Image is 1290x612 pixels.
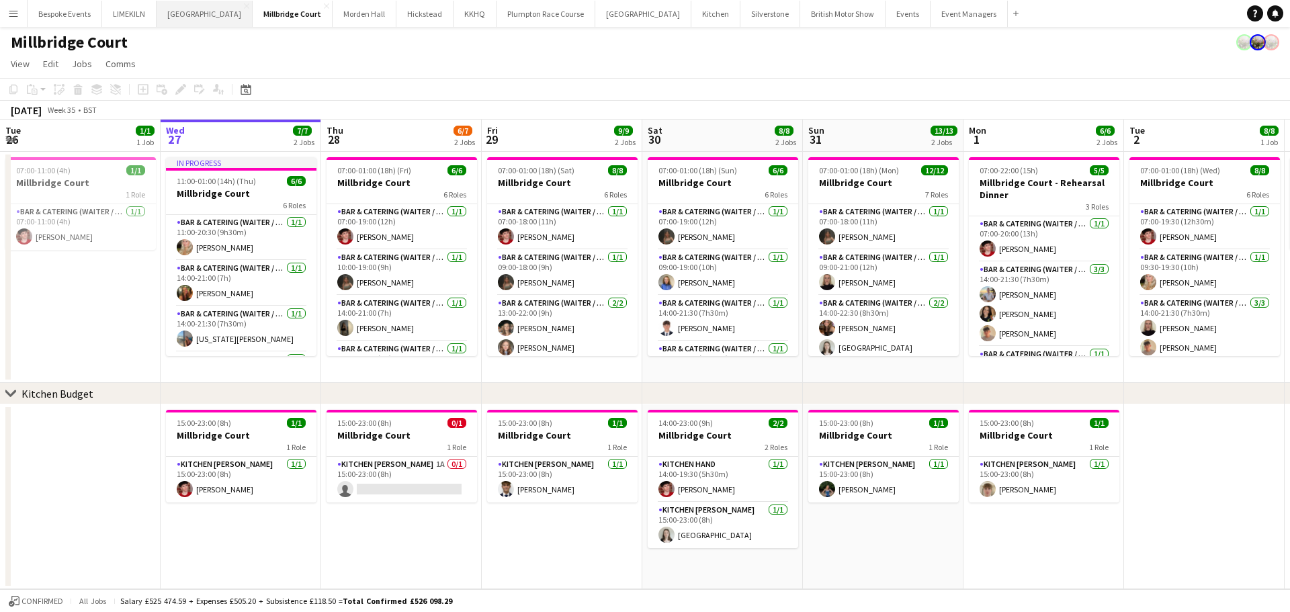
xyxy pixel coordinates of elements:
[969,216,1119,262] app-card-role: Bar & Catering (Waiter / waitress)1/107:00-20:00 (13h)[PERSON_NAME]
[775,126,793,136] span: 8/8
[166,215,316,261] app-card-role: Bar & Catering (Waiter / waitress)1/111:00-20:30 (9h30m)[PERSON_NAME]
[969,347,1119,392] app-card-role: Bar & Catering (Waiter / waitress)1/1
[487,250,638,296] app-card-role: Bar & Catering (Waiter / waitress)1/109:00-18:00 (9h)[PERSON_NAME]
[67,55,97,73] a: Jobs
[646,132,662,147] span: 30
[283,200,306,210] span: 6 Roles
[105,58,136,70] span: Comms
[157,1,253,27] button: [GEOGRAPHIC_DATA]
[102,1,157,27] button: LIMEKILN
[808,124,824,136] span: Sun
[327,457,477,502] app-card-role: Kitchen [PERSON_NAME]1A0/115:00-23:00 (8h)
[1086,202,1109,212] span: 3 Roles
[658,418,713,428] span: 14:00-23:00 (9h)
[327,157,477,356] div: 07:00-01:00 (18h) (Fri)6/6Millbridge Court6 RolesBar & Catering (Waiter / waitress)1/107:00-19:00...
[648,157,798,356] div: 07:00-01:00 (18h) (Sun)6/6Millbridge Court6 RolesBar & Catering (Waiter / waitress)1/107:00-19:00...
[5,157,156,250] app-job-card: 07:00-11:00 (4h)1/1Millbridge Court1 RoleBar & Catering (Waiter / waitress)1/107:00-11:00 (4h)[PE...
[921,165,948,175] span: 12/12
[969,177,1119,201] h3: Millbridge Court - Rehearsal Dinner
[327,296,477,341] app-card-role: Bar & Catering (Waiter / waitress)1/114:00-21:00 (7h)[PERSON_NAME]
[929,418,948,428] span: 1/1
[808,250,959,296] app-card-role: Bar & Catering (Waiter / waitress)1/109:00-21:00 (12h)[PERSON_NAME]
[166,429,316,441] h3: Millbridge Court
[327,341,477,387] app-card-role: Bar & Catering (Waiter / waitress)1/114:00-22:00 (8h)
[769,165,787,175] span: 6/6
[454,137,475,147] div: 2 Jobs
[648,429,798,441] h3: Millbridge Court
[287,176,306,186] span: 6/6
[21,597,63,606] span: Confirmed
[294,137,314,147] div: 2 Jobs
[100,55,141,73] a: Comms
[136,137,154,147] div: 1 Job
[808,296,959,361] app-card-role: Bar & Catering (Waiter / waitress)2/214:00-22:30 (8h30m)[PERSON_NAME][GEOGRAPHIC_DATA]
[1260,126,1279,136] span: 8/8
[11,32,128,52] h1: Millbridge Court
[969,410,1119,502] app-job-card: 15:00-23:00 (8h)1/1Millbridge Court1 RoleKitchen [PERSON_NAME]1/115:00-23:00 (8h)[PERSON_NAME]
[126,189,145,200] span: 1 Role
[286,442,306,452] span: 1 Role
[769,418,787,428] span: 2/2
[808,177,959,189] h3: Millbridge Court
[177,418,231,428] span: 15:00-23:00 (8h)
[929,442,948,452] span: 1 Role
[800,1,886,27] button: British Motor Show
[980,165,1038,175] span: 07:00-22:00 (15h)
[166,410,316,502] app-job-card: 15:00-23:00 (8h)1/1Millbridge Court1 RoleKitchen [PERSON_NAME]1/115:00-23:00 (8h)[PERSON_NAME]
[327,429,477,441] h3: Millbridge Court
[5,124,21,136] span: Tue
[164,132,185,147] span: 27
[5,177,156,189] h3: Millbridge Court
[604,189,627,200] span: 6 Roles
[454,1,497,27] button: KKHQ
[43,58,58,70] span: Edit
[487,124,498,136] span: Fri
[343,596,452,606] span: Total Confirmed £526 098.29
[1250,34,1266,50] app-user-avatar: Staffing Manager
[287,418,306,428] span: 1/1
[44,105,78,115] span: Week 35
[327,250,477,296] app-card-role: Bar & Catering (Waiter / waitress)1/110:00-19:00 (9h)[PERSON_NAME]
[11,58,30,70] span: View
[1090,165,1109,175] span: 5/5
[1129,296,1280,380] app-card-role: Bar & Catering (Waiter / waitress)3/314:00-21:30 (7h30m)[PERSON_NAME][PERSON_NAME]
[925,189,948,200] span: 7 Roles
[337,418,392,428] span: 15:00-23:00 (8h)
[166,306,316,352] app-card-role: Bar & Catering (Waiter / waitress)1/114:00-21:30 (7h30m)[US_STATE][PERSON_NAME]
[775,137,796,147] div: 2 Jobs
[648,177,798,189] h3: Millbridge Court
[447,165,466,175] span: 6/6
[1140,165,1220,175] span: 07:00-01:00 (18h) (Wed)
[5,204,156,250] app-card-role: Bar & Catering (Waiter / waitress)1/107:00-11:00 (4h)[PERSON_NAME]
[648,502,798,548] app-card-role: Kitchen [PERSON_NAME]1/115:00-23:00 (8h)[GEOGRAPHIC_DATA]
[5,55,35,73] a: View
[614,126,633,136] span: 9/9
[1250,165,1269,175] span: 8/8
[1260,137,1278,147] div: 1 Job
[1089,442,1109,452] span: 1 Role
[293,126,312,136] span: 7/7
[808,429,959,441] h3: Millbridge Court
[487,296,638,361] app-card-role: Bar & Catering (Waiter / waitress)2/213:00-22:00 (9h)[PERSON_NAME][PERSON_NAME]
[327,410,477,502] app-job-card: 15:00-23:00 (8h)0/1Millbridge Court1 RoleKitchen [PERSON_NAME]1A0/115:00-23:00 (8h)
[177,176,256,186] span: 11:00-01:00 (14h) (Thu)
[1096,137,1117,147] div: 2 Jobs
[497,1,595,27] button: Plumpton Race Course
[931,1,1008,27] button: Event Managers
[166,352,316,398] app-card-role: Bar & Catering (Waiter / waitress)1/1
[77,596,109,606] span: All jobs
[658,165,737,175] span: 07:00-01:00 (18h) (Sun)
[648,341,798,387] app-card-role: Bar & Catering (Waiter / waitress)1/114:00-22:30 (8h30m)
[808,157,959,356] div: 07:00-01:00 (18h) (Mon)12/12Millbridge Court7 RolesBar & Catering (Waiter / waitress)1/107:00-18:...
[487,177,638,189] h3: Millbridge Court
[806,132,824,147] span: 31
[487,429,638,441] h3: Millbridge Court
[819,165,899,175] span: 07:00-01:00 (18h) (Mon)
[166,261,316,306] app-card-role: Bar & Catering (Waiter / waitress)1/114:00-21:00 (7h)[PERSON_NAME]
[16,165,71,175] span: 07:00-11:00 (4h)
[485,132,498,147] span: 29
[166,457,316,502] app-card-role: Kitchen [PERSON_NAME]1/115:00-23:00 (8h)[PERSON_NAME]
